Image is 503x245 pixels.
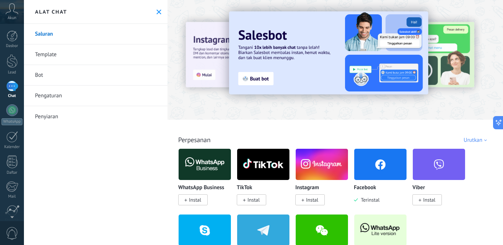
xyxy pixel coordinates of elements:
[8,16,17,21] span: Akun
[295,185,319,191] p: Instagram
[423,197,435,203] span: Instal
[306,197,318,203] span: Instal
[1,145,23,149] div: Kalender
[24,86,168,106] a: Pengaturan
[24,24,168,44] a: Saluran
[24,65,168,86] a: Bot
[35,8,67,15] h2: Alat chat
[237,147,289,182] img: logo_main.png
[295,148,354,214] div: Instagram
[1,94,23,98] div: Chat
[358,197,380,203] span: Terinstal
[354,147,407,182] img: facebook.png
[413,147,465,182] img: viber.png
[179,147,231,182] img: logo_main.png
[24,106,168,127] a: Penyiaran
[247,197,260,203] span: Instal
[1,70,23,75] div: Lead
[178,185,224,191] p: WhatsApp Business
[1,194,23,199] div: Mail
[229,11,428,94] img: Slide 2
[24,44,168,65] a: Template
[1,170,23,175] div: Daftar
[237,185,252,191] p: TikTok
[412,148,471,214] div: Viber
[189,197,201,203] span: Instal
[296,147,348,182] img: instagram.png
[178,148,237,214] div: WhatsApp Business
[354,148,412,214] div: Facebook
[237,148,295,214] div: TikTok
[354,185,376,191] p: Facebook
[1,118,22,125] div: WhatsApp
[1,44,23,48] div: Dasbor
[412,185,425,191] p: Viber
[464,137,489,144] div: Urutkan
